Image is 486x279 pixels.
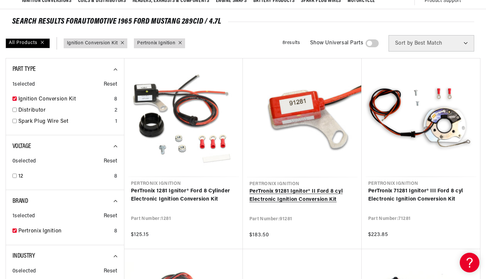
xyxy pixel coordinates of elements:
[389,35,474,52] select: Sort by
[114,227,117,236] div: 8
[18,172,112,181] a: 12
[12,80,35,89] span: 1 selected
[12,157,36,166] span: 0 selected
[18,118,113,126] a: Spark Plug Wire Set
[12,198,28,204] span: Brand
[104,212,117,221] span: Reset
[18,106,112,115] a: Distributor
[67,40,118,47] a: Ignition Conversion Kit
[104,267,117,276] span: Reset
[114,172,117,181] div: 8
[249,187,355,204] a: PerTronix 91281 Ignitor® II Ford 8 cyl Electronic Ignition Conversion Kit
[131,187,236,204] a: PerTronix 1281 Ignitor® Ford 8 Cylinder Electronic Ignition Conversion Kit
[12,267,36,276] span: 0 selected
[18,227,112,236] a: Pertronix Ignition
[115,106,117,115] div: 2
[12,143,31,150] span: Voltage
[137,40,175,47] a: Pertronix Ignition
[12,212,35,221] span: 1 selected
[12,18,474,25] div: SEARCH RESULTS FOR Automotive 1965 Ford Mustang 289cid / 4.7L
[283,40,300,45] span: 8 results
[395,41,413,46] span: Sort by
[12,253,35,259] span: Industry
[104,157,117,166] span: Reset
[12,66,36,73] span: Part Type
[6,38,50,48] div: All Products
[115,118,117,126] div: 1
[18,95,112,104] a: Ignition Conversion Kit
[104,80,117,89] span: Reset
[310,39,364,48] span: Show Universal Parts
[368,187,474,204] a: PerTronix 71281 Ignitor® III Ford 8 cyl Electronic Ignition Conversion Kit
[114,95,117,104] div: 8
